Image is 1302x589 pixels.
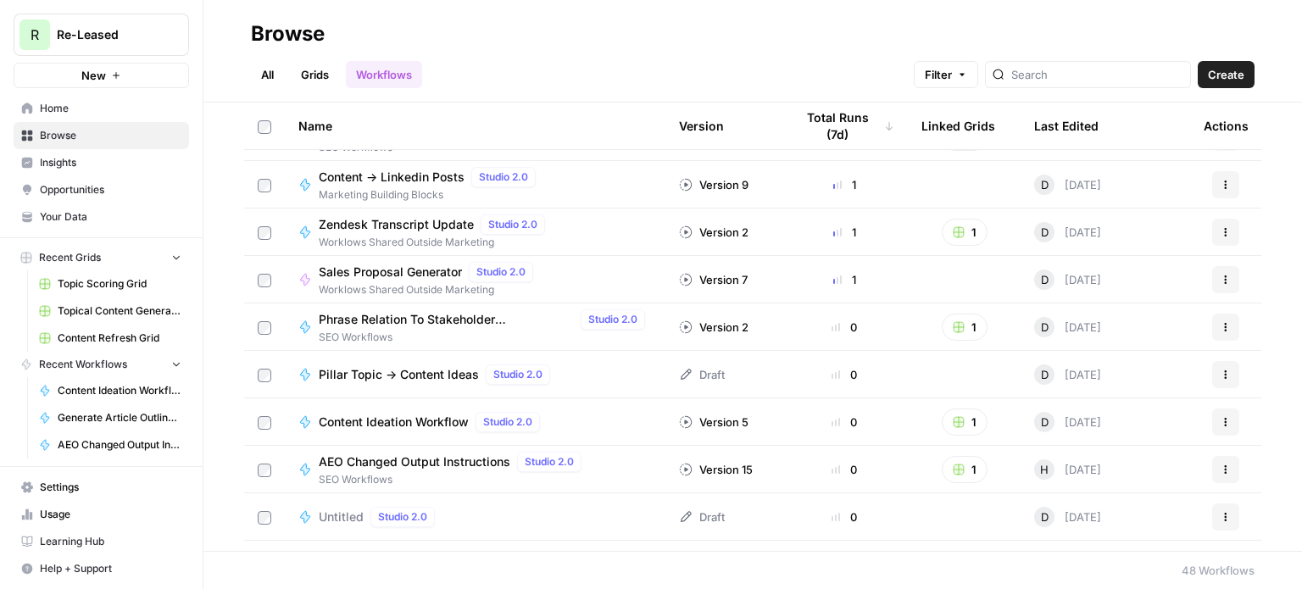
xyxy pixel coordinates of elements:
[1034,103,1099,149] div: Last Edited
[291,61,339,88] a: Grids
[319,311,574,328] span: Phrase Relation To Stakeholder Relationships & Subtopic
[942,219,988,246] button: 1
[57,26,159,43] span: Re-Leased
[319,414,469,431] span: Content Ideation Workflow
[679,271,748,288] div: Version 7
[319,187,542,203] span: Marketing Building Blocks
[679,224,748,241] div: Version 2
[31,325,189,352] a: Content Refresh Grid
[14,352,189,377] button: Recent Workflows
[942,408,988,436] button: 1
[14,63,189,88] button: New
[1034,364,1101,385] div: [DATE]
[31,25,39,45] span: R
[1034,459,1101,480] div: [DATE]
[40,561,181,576] span: Help + Support
[31,377,189,404] a: Content Ideation Workflow
[14,528,189,555] a: Learning Hub
[14,149,189,176] a: Insights
[31,270,189,297] a: Topic Scoring Grid
[1041,271,1049,288] span: D
[58,276,181,292] span: Topic Scoring Grid
[319,282,540,297] span: Worklows Shared Outside Marketing
[58,383,181,398] span: Content Ideation Workflow
[679,508,725,525] div: Draft
[679,176,748,193] div: Version 9
[14,176,189,203] a: Opportunities
[40,534,181,549] span: Learning Hub
[31,404,189,431] a: Generate Article Outline + Deep Research
[58,331,181,346] span: Content Refresh Grid
[298,412,652,432] a: Content Ideation WorkflowStudio 2.0
[39,250,101,265] span: Recent Grids
[1041,508,1049,525] span: D
[679,366,725,383] div: Draft
[319,169,465,186] span: Content -> Linkedin Posts
[40,182,181,197] span: Opportunities
[298,103,652,149] div: Name
[1040,461,1049,478] span: H
[1034,175,1101,195] div: [DATE]
[251,61,284,88] a: All
[914,61,978,88] button: Filter
[1034,317,1101,337] div: [DATE]
[942,456,988,483] button: 1
[40,128,181,143] span: Browse
[14,245,189,270] button: Recent Grids
[479,169,528,185] span: Studio 2.0
[40,209,181,225] span: Your Data
[1034,507,1101,527] div: [DATE]
[31,297,189,325] a: Topical Content Generation Grid
[319,453,510,470] span: AEO Changed Output Instructions
[14,555,189,582] button: Help + Support
[794,414,894,431] div: 0
[483,414,532,430] span: Studio 2.0
[925,66,952,83] span: Filter
[39,357,127,372] span: Recent Workflows
[794,461,894,478] div: 0
[476,264,526,280] span: Studio 2.0
[794,176,894,193] div: 1
[1034,269,1101,290] div: [DATE]
[14,474,189,501] a: Settings
[679,103,724,149] div: Version
[298,262,652,297] a: Sales Proposal GeneratorStudio 2.0Worklows Shared Outside Marketing
[319,216,474,233] span: Zendesk Transcript Update
[1034,412,1101,432] div: [DATE]
[346,61,422,88] a: Workflows
[298,364,652,385] a: Pillar Topic -> Content IdeasStudio 2.0
[942,314,988,341] button: 1
[679,414,748,431] div: Version 5
[319,366,479,383] span: Pillar Topic -> Content Ideas
[794,319,894,336] div: 0
[298,452,652,487] a: AEO Changed Output InstructionsStudio 2.0SEO Workflows
[1011,66,1183,83] input: Search
[40,480,181,495] span: Settings
[1204,103,1249,149] div: Actions
[1198,61,1255,88] button: Create
[31,431,189,458] a: AEO Changed Output Instructions
[14,122,189,149] a: Browse
[319,330,652,345] span: SEO Workflows
[298,507,652,527] a: UntitledStudio 2.0
[40,155,181,170] span: Insights
[1041,319,1049,336] span: D
[58,303,181,319] span: Topical Content Generation Grid
[1034,222,1101,242] div: [DATE]
[493,367,542,382] span: Studio 2.0
[525,454,574,470] span: Studio 2.0
[1041,176,1049,193] span: D
[319,472,588,487] span: SEO Workflows
[921,103,995,149] div: Linked Grids
[794,103,894,149] div: Total Runs (7d)
[58,410,181,425] span: Generate Article Outline + Deep Research
[251,20,325,47] div: Browse
[14,95,189,122] a: Home
[319,508,364,525] span: Untitled
[679,461,753,478] div: Version 15
[794,508,894,525] div: 0
[1182,562,1255,579] div: 48 Workflows
[40,507,181,522] span: Usage
[319,235,552,250] span: Worklows Shared Outside Marketing
[1041,414,1049,431] span: D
